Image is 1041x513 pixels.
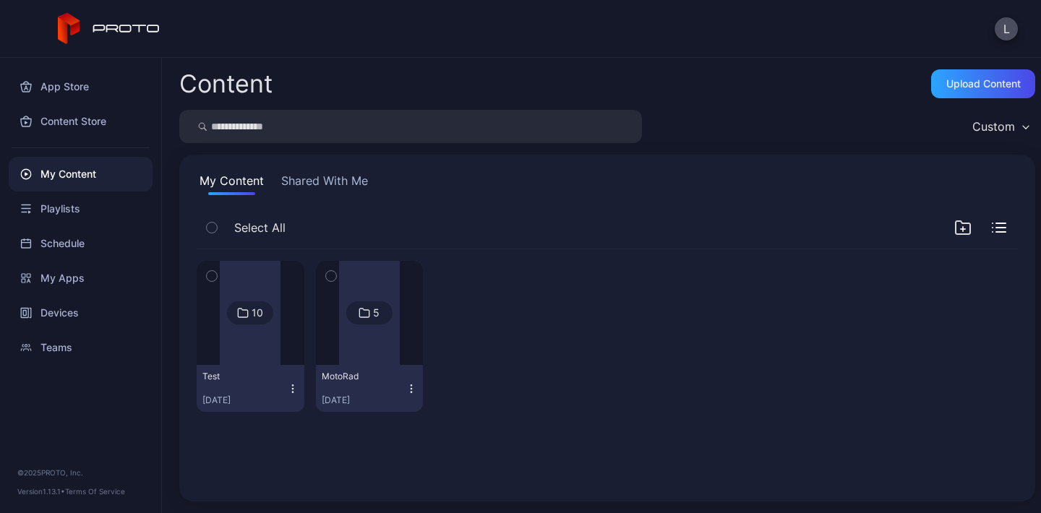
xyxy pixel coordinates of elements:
[9,261,153,296] a: My Apps
[972,119,1015,134] div: Custom
[179,72,273,96] div: Content
[322,371,401,382] div: MotoRad
[9,226,153,261] a: Schedule
[9,330,153,365] a: Teams
[197,365,304,412] button: Test[DATE]
[946,78,1021,90] div: Upload Content
[252,306,263,319] div: 10
[316,365,424,412] button: MotoRad[DATE]
[9,191,153,226] a: Playlists
[197,172,267,195] button: My Content
[17,467,144,478] div: © 2025 PROTO, Inc.
[278,172,371,195] button: Shared With Me
[17,487,65,496] span: Version 1.13.1 •
[202,371,282,382] div: Test
[9,104,153,139] a: Content Store
[931,69,1035,98] button: Upload Content
[322,395,406,406] div: [DATE]
[234,219,286,236] span: Select All
[202,395,287,406] div: [DATE]
[995,17,1018,40] button: L
[9,157,153,191] a: My Content
[9,296,153,330] a: Devices
[65,487,125,496] a: Terms Of Service
[965,110,1035,143] button: Custom
[373,306,380,319] div: 5
[9,69,153,104] a: App Store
